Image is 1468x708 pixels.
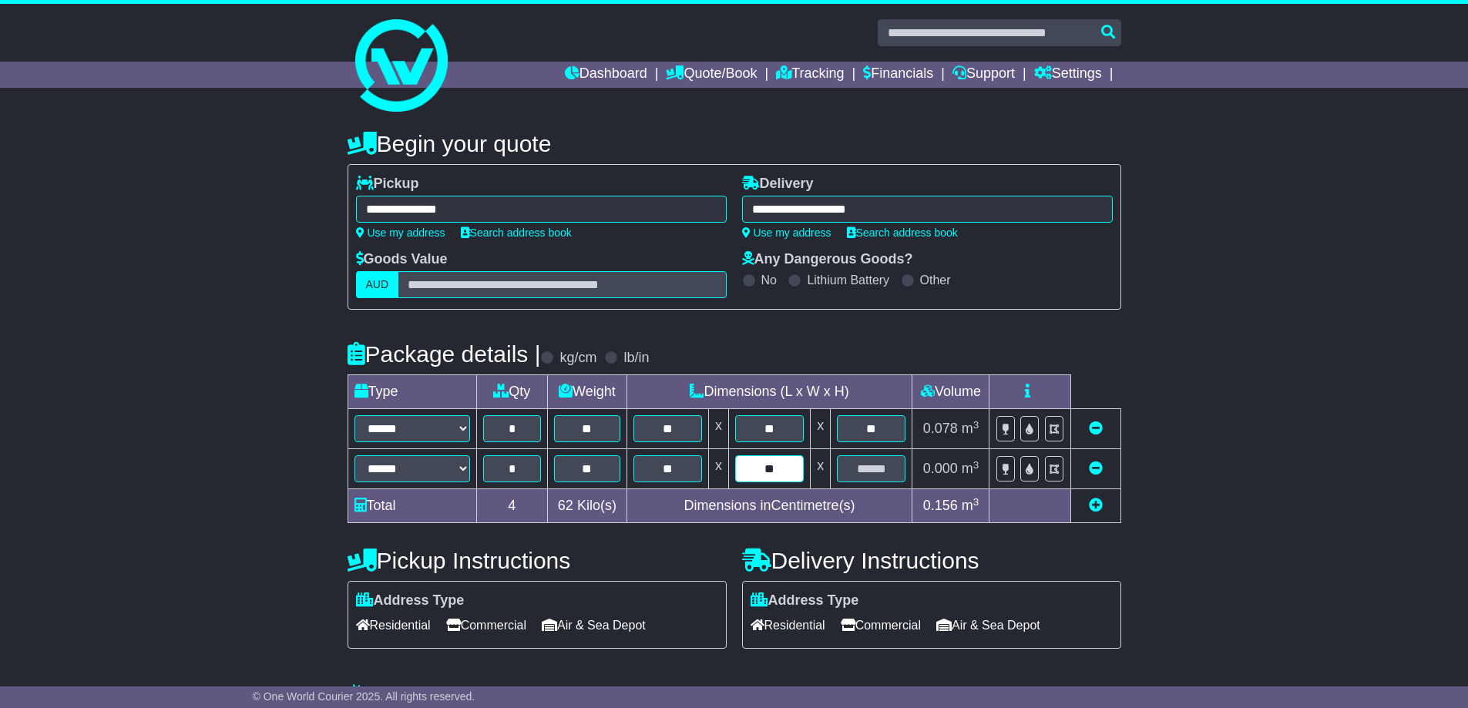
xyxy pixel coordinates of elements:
[920,273,951,287] label: Other
[348,341,541,367] h4: Package details |
[558,498,573,513] span: 62
[559,350,596,367] label: kg/cm
[356,613,431,637] span: Residential
[761,273,777,287] label: No
[742,226,831,239] a: Use my address
[962,498,979,513] span: m
[356,271,399,298] label: AUD
[348,375,476,409] td: Type
[446,613,526,637] span: Commercial
[751,592,859,609] label: Address Type
[708,409,728,449] td: x
[548,489,627,523] td: Kilo(s)
[348,548,727,573] h4: Pickup Instructions
[627,489,912,523] td: Dimensions in Centimetre(s)
[751,613,825,637] span: Residential
[742,548,1121,573] h4: Delivery Instructions
[923,498,958,513] span: 0.156
[356,226,445,239] a: Use my address
[1089,421,1103,436] a: Remove this item
[476,375,548,409] td: Qty
[1034,62,1102,88] a: Settings
[811,449,831,489] td: x
[476,489,548,523] td: 4
[356,251,448,268] label: Goods Value
[565,62,647,88] a: Dashboard
[742,176,814,193] label: Delivery
[847,226,958,239] a: Search address book
[973,459,979,471] sup: 3
[973,496,979,508] sup: 3
[356,592,465,609] label: Address Type
[923,421,958,436] span: 0.078
[542,613,646,637] span: Air & Sea Depot
[1089,498,1103,513] a: Add new item
[461,226,572,239] a: Search address book
[666,62,757,88] a: Quote/Book
[962,421,979,436] span: m
[776,62,844,88] a: Tracking
[807,273,889,287] label: Lithium Battery
[962,461,979,476] span: m
[742,251,913,268] label: Any Dangerous Goods?
[253,690,475,703] span: © One World Courier 2025. All rights reserved.
[348,131,1121,156] h4: Begin your quote
[1089,461,1103,476] a: Remove this item
[912,375,989,409] td: Volume
[356,176,419,193] label: Pickup
[811,409,831,449] td: x
[841,613,921,637] span: Commercial
[863,62,933,88] a: Financials
[627,375,912,409] td: Dimensions (L x W x H)
[952,62,1015,88] a: Support
[936,613,1040,637] span: Air & Sea Depot
[708,449,728,489] td: x
[923,461,958,476] span: 0.000
[973,419,979,431] sup: 3
[623,350,649,367] label: lb/in
[548,375,627,409] td: Weight
[348,489,476,523] td: Total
